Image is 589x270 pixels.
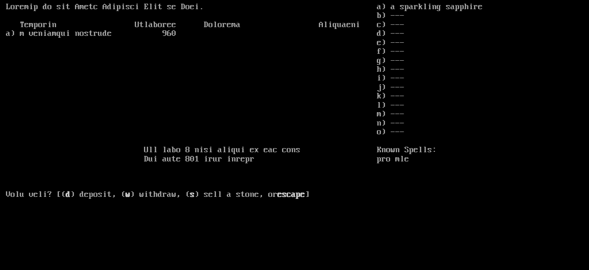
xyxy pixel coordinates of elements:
[6,3,377,257] larn: Loremip do sit Ametc Adipisci Elit se Doei. Temporin Utlaboree Dolorema Aliquaeni a) m veniamqui ...
[126,190,130,199] b: w
[190,190,195,199] b: s
[66,190,70,199] b: d
[377,3,583,257] stats: a) a sparkling sapphire b) --- c) --- d) --- e) --- f) --- g) --- h) --- i) --- j) --- k) --- l) ...
[277,190,305,199] b: escape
